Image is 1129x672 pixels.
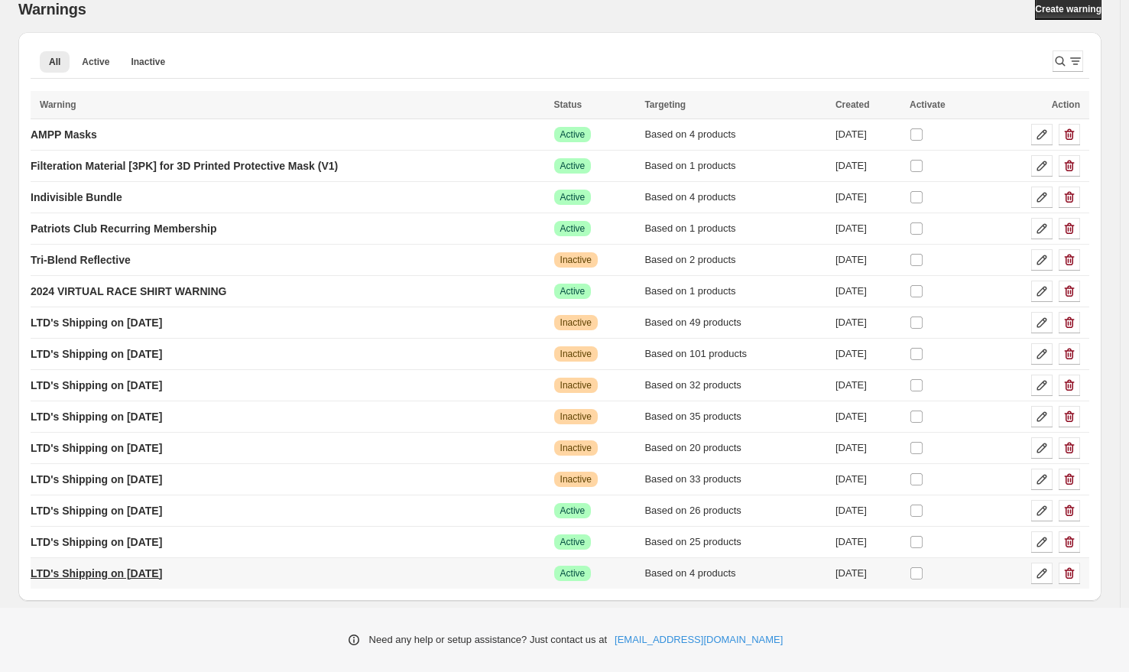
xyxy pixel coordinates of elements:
div: [DATE] [835,534,900,550]
p: Tri-Blend Reflective [31,252,131,268]
span: Warning [40,99,76,110]
div: [DATE] [835,503,900,518]
span: Inactive [560,442,592,454]
span: Inactive [560,254,592,266]
a: LTD's Shipping on [DATE] [31,436,162,460]
a: LTD's Shipping on [DATE] [31,310,162,335]
span: Active [560,128,586,141]
p: LTD's Shipping on [DATE] [31,346,162,362]
a: Patriots Club Recurring Membership [31,216,216,241]
p: LTD's Shipping on [DATE] [31,378,162,393]
p: Filteration Material [3PK] for 3D Printed Protective Mask (V1) [31,158,338,174]
div: [DATE] [835,472,900,487]
div: [DATE] [835,284,900,299]
span: All [49,56,60,68]
p: Patriots Club Recurring Membership [31,221,216,236]
span: Inactive [560,473,592,485]
div: Based on 4 products [644,127,826,142]
span: Inactive [131,56,165,68]
a: LTD's Shipping on [DATE] [31,467,162,492]
div: Based on 32 products [644,378,826,393]
div: [DATE] [835,190,900,205]
span: Active [560,160,586,172]
span: Activate [910,99,946,110]
div: Based on 4 products [644,190,826,205]
span: Active [560,191,586,203]
div: Based on 2 products [644,252,826,268]
div: [DATE] [835,158,900,174]
div: Based on 35 products [644,409,826,424]
p: Indivisible Bundle [31,190,122,205]
span: Active [82,56,109,68]
span: Active [560,567,586,579]
span: Active [560,536,586,548]
a: [EMAIL_ADDRESS][DOMAIN_NAME] [615,632,783,648]
span: Active [560,222,586,235]
span: Created [835,99,870,110]
a: LTD's Shipping on [DATE] [31,404,162,429]
a: LTD's Shipping on [DATE] [31,530,162,554]
p: LTD's Shipping on [DATE] [31,566,162,581]
div: Based on 26 products [644,503,826,518]
span: Inactive [560,317,592,329]
div: [DATE] [835,378,900,393]
div: Based on 1 products [644,284,826,299]
a: Tri-Blend Reflective [31,248,131,272]
span: Inactive [560,348,592,360]
div: Based on 33 products [644,472,826,487]
p: LTD's Shipping on [DATE] [31,440,162,456]
div: [DATE] [835,315,900,330]
div: Based on 101 products [644,346,826,362]
span: Inactive [560,411,592,423]
a: LTD's Shipping on [DATE] [31,342,162,366]
a: LTD's Shipping on [DATE] [31,498,162,523]
p: AMPP Masks [31,127,97,142]
p: LTD's Shipping on [DATE] [31,503,162,518]
a: LTD's Shipping on [DATE] [31,561,162,586]
div: [DATE] [835,221,900,236]
p: LTD's Shipping on [DATE] [31,409,162,424]
a: AMPP Masks [31,122,97,147]
div: [DATE] [835,346,900,362]
div: [DATE] [835,566,900,581]
div: [DATE] [835,252,900,268]
span: Active [560,285,586,297]
div: [DATE] [835,409,900,424]
button: Search and filter results [1053,50,1083,72]
div: Based on 20 products [644,440,826,456]
p: LTD's Shipping on [DATE] [31,315,162,330]
a: Filteration Material [3PK] for 3D Printed Protective Mask (V1) [31,154,338,178]
p: LTD's Shipping on [DATE] [31,472,162,487]
div: Based on 49 products [644,315,826,330]
a: Indivisible Bundle [31,185,122,209]
span: Create warning [1035,3,1101,15]
div: [DATE] [835,440,900,456]
span: Inactive [560,379,592,391]
a: LTD's Shipping on [DATE] [31,373,162,398]
div: [DATE] [835,127,900,142]
div: Based on 4 products [644,566,826,581]
span: Targeting [644,99,686,110]
span: Active [560,505,586,517]
div: Based on 25 products [644,534,826,550]
span: Action [1052,99,1080,110]
span: Status [554,99,582,110]
div: Based on 1 products [644,221,826,236]
p: LTD's Shipping on [DATE] [31,534,162,550]
a: 2024 VIRTUAL RACE SHIRT WARNING [31,279,226,304]
div: Based on 1 products [644,158,826,174]
p: 2024 VIRTUAL RACE SHIRT WARNING [31,284,226,299]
